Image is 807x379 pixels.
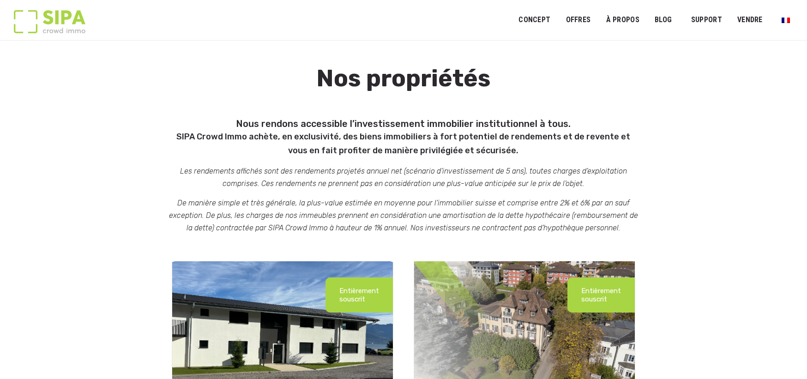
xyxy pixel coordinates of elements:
img: Logo [14,10,85,33]
p: Entièrement souscrit [581,287,621,303]
a: Passer à [776,11,796,29]
p: SIPA Crowd Immo achète, en exclusivité, des biens immobiliers à fort potentiel de rendements et d... [167,130,640,158]
nav: Menu principal [518,8,793,31]
h5: Nous rendons accessible l’investissement immobilier institutionnel à tous. [167,114,640,158]
a: Concept [512,10,556,30]
a: OFFRES [560,10,596,30]
a: À PROPOS [600,10,645,30]
em: De manière simple et très générale, la plus-value estimée en moyenne pour l’immobilier suisse et ... [169,199,638,232]
h1: Nos propriétés [167,66,640,114]
p: Entièrement souscrit [339,287,379,303]
img: Français [782,18,790,23]
a: Blog [649,10,678,30]
em: Les rendements affichés sont des rendements projetés annuel net (scénario d’investissement de 5 a... [180,167,627,188]
a: SUPPORT [685,10,728,30]
a: VENDRE [731,10,769,30]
